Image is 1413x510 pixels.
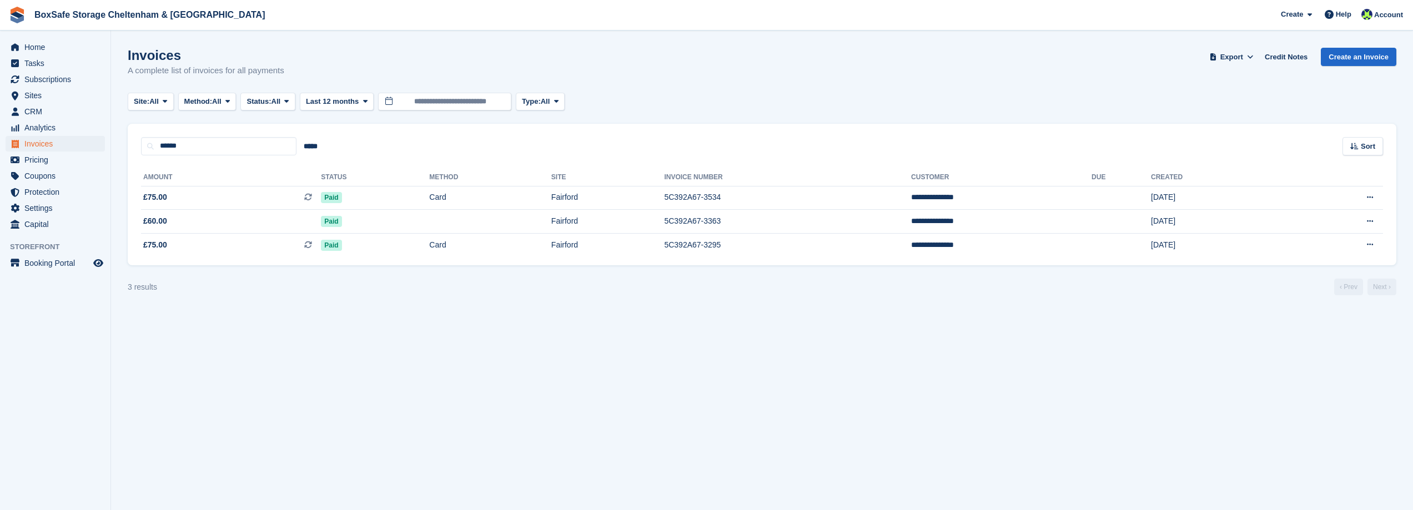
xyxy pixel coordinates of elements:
button: Status: All [240,93,295,111]
td: Fairford [551,233,665,256]
img: Charlie Hammond [1361,9,1372,20]
a: menu [6,55,105,71]
button: Export [1207,48,1256,66]
span: Paid [321,192,341,203]
a: menu [6,184,105,200]
a: BoxSafe Storage Cheltenham & [GEOGRAPHIC_DATA] [30,6,269,24]
span: Booking Portal [24,255,91,271]
span: All [149,96,159,107]
a: menu [6,72,105,87]
span: Help [1336,9,1351,20]
nav: Page [1332,279,1399,295]
td: Card [429,233,551,256]
span: Pricing [24,152,91,168]
span: Export [1220,52,1243,63]
span: £75.00 [143,191,167,203]
span: Paid [321,240,341,251]
span: Tasks [24,55,91,71]
a: menu [6,104,105,119]
a: Create an Invoice [1321,48,1396,66]
span: Sites [24,88,91,103]
th: Due [1092,169,1151,186]
a: menu [6,200,105,216]
a: menu [6,136,105,152]
a: Credit Notes [1260,48,1312,66]
p: A complete list of invoices for all payments [128,64,284,77]
a: Previous [1334,279,1363,295]
span: All [212,96,222,107]
a: menu [6,120,105,135]
span: Create [1281,9,1303,20]
span: CRM [24,104,91,119]
th: Method [429,169,551,186]
a: menu [6,152,105,168]
span: Sort [1361,141,1375,152]
a: Next [1367,279,1396,295]
span: £75.00 [143,239,167,251]
img: stora-icon-8386f47178a22dfd0bd8f6a31ec36ba5ce8667c1dd55bd0f319d3a0aa187defe.svg [9,7,26,23]
span: Site: [134,96,149,107]
td: 5C392A67-3295 [664,233,911,256]
span: Account [1374,9,1403,21]
td: [DATE] [1151,210,1285,234]
span: Status: [247,96,271,107]
span: Coupons [24,168,91,184]
a: menu [6,216,105,232]
td: 5C392A67-3534 [664,186,911,210]
span: Last 12 months [306,96,359,107]
span: Paid [321,216,341,227]
td: Card [429,186,551,210]
th: Site [551,169,665,186]
th: Status [321,169,429,186]
a: menu [6,88,105,103]
td: 5C392A67-3363 [664,210,911,234]
a: menu [6,255,105,271]
th: Amount [141,169,321,186]
td: Fairford [551,210,665,234]
a: Preview store [92,256,105,270]
span: Storefront [10,241,110,253]
th: Customer [911,169,1092,186]
button: Site: All [128,93,174,111]
td: Fairford [551,186,665,210]
th: Invoice Number [664,169,911,186]
span: Invoices [24,136,91,152]
span: All [271,96,281,107]
span: Capital [24,216,91,232]
span: Method: [184,96,213,107]
td: [DATE] [1151,233,1285,256]
span: £60.00 [143,215,167,227]
span: Settings [24,200,91,216]
a: menu [6,168,105,184]
span: Home [24,39,91,55]
span: Type: [522,96,541,107]
a: menu [6,39,105,55]
span: Analytics [24,120,91,135]
td: [DATE] [1151,186,1285,210]
button: Last 12 months [300,93,374,111]
button: Type: All [516,93,565,111]
button: Method: All [178,93,237,111]
span: All [541,96,550,107]
span: Protection [24,184,91,200]
div: 3 results [128,281,157,293]
span: Subscriptions [24,72,91,87]
h1: Invoices [128,48,284,63]
th: Created [1151,169,1285,186]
